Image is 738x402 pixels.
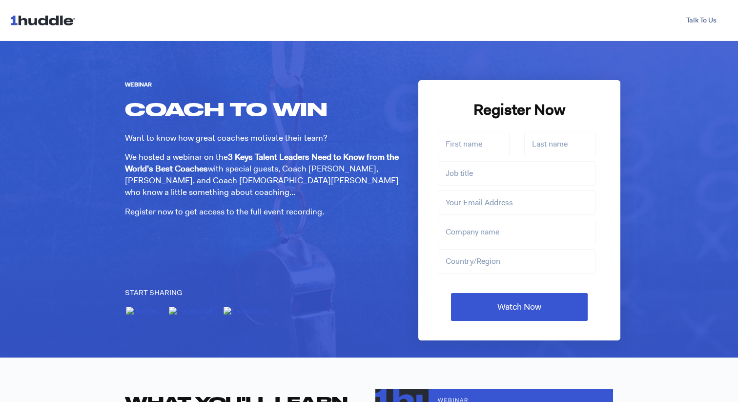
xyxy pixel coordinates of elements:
[126,307,159,315] img: Twitter
[175,163,208,174] strong: Coaches
[125,151,399,174] strong: 3 Keys Talent Leaders Need to Know from the World’s Best
[125,80,404,89] h6: Webinar
[125,288,404,298] small: Start Sharing
[224,307,268,315] img: Facebook
[125,151,404,198] p: We hosted a webinar on the with special guests, Coach [PERSON_NAME], [PERSON_NAME], and Coach [DE...
[125,97,404,121] h1: COACH TO WIN
[125,132,328,143] span: Want to know how great coaches motivate their team?
[89,12,728,29] div: Navigation Menu
[125,206,404,218] p: Register now to get access to the full event recording.
[438,190,596,215] input: Your Email Address
[438,100,601,120] h2: Register Now
[438,161,596,186] input: Job title
[10,11,80,29] img: 1huddle
[169,307,214,315] img: Facebook
[524,132,596,156] input: Last name
[451,293,588,321] input: Watch Now
[438,132,510,156] input: First name
[438,249,596,274] input: Country/Region
[438,220,596,244] input: Company name
[675,12,728,29] a: Talk To Us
